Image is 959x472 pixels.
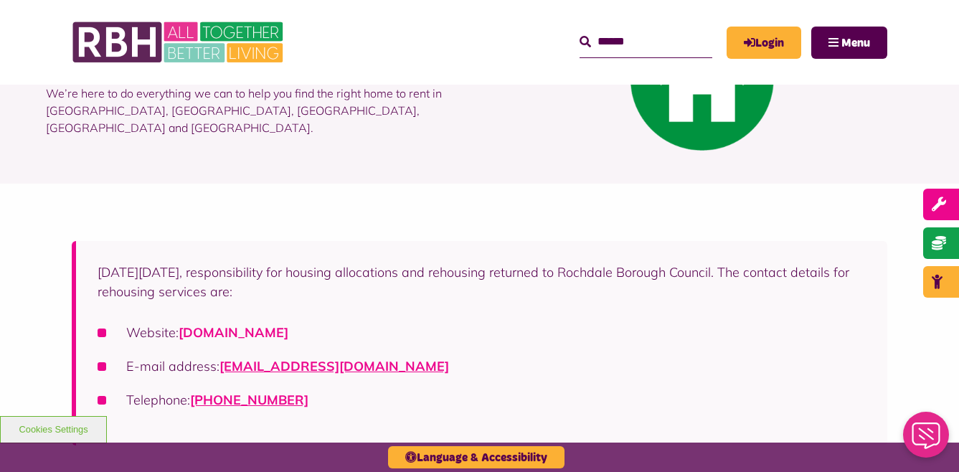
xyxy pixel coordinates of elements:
a: [EMAIL_ADDRESS][DOMAIN_NAME] [219,358,449,374]
a: MyRBH [727,27,801,59]
input: Search [580,27,712,57]
li: E-mail address: [98,357,866,376]
p: [DATE][DATE], responsibility for housing allocations and rehousing returned to Rochdale Borough C... [98,263,866,301]
button: Navigation [811,27,887,59]
img: RBH [72,14,287,70]
li: Telephone: [98,390,866,410]
li: Website: [98,323,866,342]
button: Language & Accessibility [388,446,564,468]
iframe: Netcall Web Assistant for live chat [894,407,959,472]
a: [DOMAIN_NAME] [179,324,288,341]
span: Menu [841,37,870,49]
p: We’re here to do everything we can to help you find the right home to rent in [GEOGRAPHIC_DATA], ... [46,63,469,158]
a: call 0300 303 8874 [190,392,308,408]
